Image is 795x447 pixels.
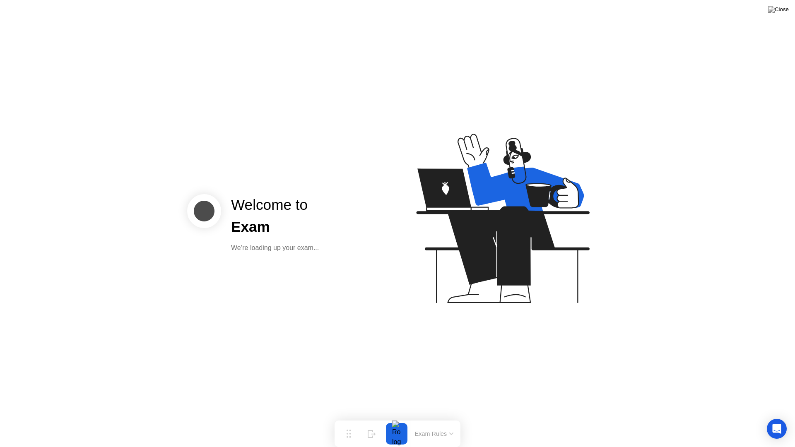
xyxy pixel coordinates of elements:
[768,6,789,13] img: Close
[412,430,456,437] button: Exam Rules
[767,419,787,439] div: Open Intercom Messenger
[231,216,319,238] div: Exam
[231,243,319,253] div: We’re loading up your exam...
[231,194,319,216] div: Welcome to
